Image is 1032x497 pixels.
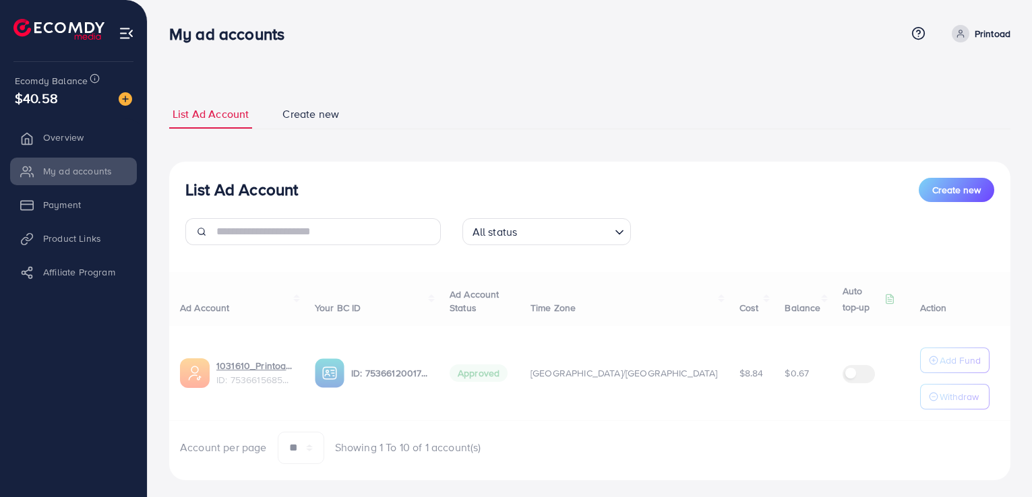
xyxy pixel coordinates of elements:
[462,218,631,245] div: Search for option
[119,92,132,106] img: image
[119,26,134,41] img: menu
[15,74,88,88] span: Ecomdy Balance
[13,19,104,40] img: logo
[975,26,1010,42] p: Printoad
[470,222,520,242] span: All status
[521,220,609,242] input: Search for option
[15,88,58,108] span: $40.58
[932,183,981,197] span: Create new
[282,106,339,122] span: Create new
[169,24,295,44] h3: My ad accounts
[185,180,298,199] h3: List Ad Account
[173,106,249,122] span: List Ad Account
[946,25,1010,42] a: Printoad
[919,178,994,202] button: Create new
